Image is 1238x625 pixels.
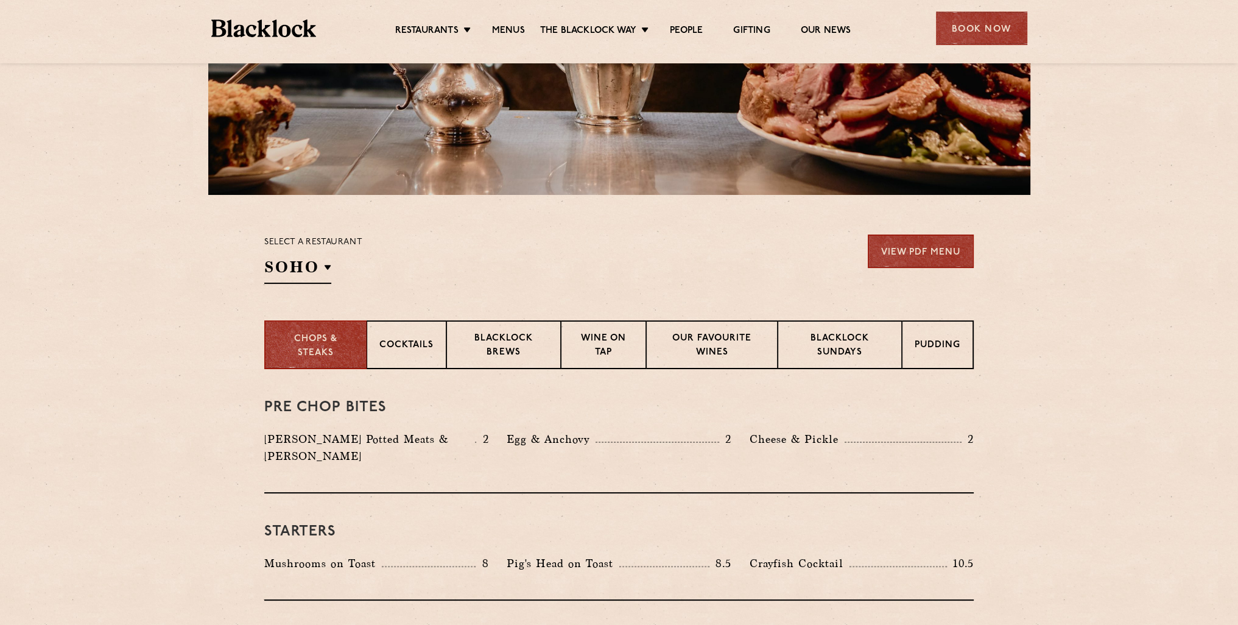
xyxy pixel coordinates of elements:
p: 2 [719,431,731,447]
a: Restaurants [395,25,459,38]
p: Select a restaurant [264,235,362,250]
p: Cheese & Pickle [750,431,845,448]
img: BL_Textured_Logo-footer-cropped.svg [211,19,317,37]
p: Pig's Head on Toast [507,555,619,572]
p: 8 [476,556,488,571]
a: Gifting [733,25,770,38]
p: Pudding [915,339,960,354]
p: [PERSON_NAME] Potted Meats & [PERSON_NAME] [264,431,475,465]
a: The Blacklock Way [540,25,636,38]
p: Blacklock Sundays [790,332,889,361]
p: Mushrooms on Toast [264,555,382,572]
p: 8.5 [709,556,731,571]
p: 2 [962,431,974,447]
p: 2 [476,431,488,447]
p: Egg & Anchovy [507,431,596,448]
a: Menus [492,25,525,38]
div: Book Now [936,12,1027,45]
p: Chops & Steaks [278,333,354,360]
p: Wine on Tap [574,332,633,361]
a: Our News [801,25,851,38]
h3: Pre Chop Bites [264,400,974,415]
a: People [670,25,703,38]
p: Crayfish Cocktail [750,555,849,572]
h3: Starters [264,524,974,540]
p: Cocktails [379,339,434,354]
a: View PDF Menu [868,235,974,268]
p: 10.5 [947,556,974,571]
p: Blacklock Brews [459,332,548,361]
h2: SOHO [264,256,331,284]
p: Our favourite wines [659,332,764,361]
